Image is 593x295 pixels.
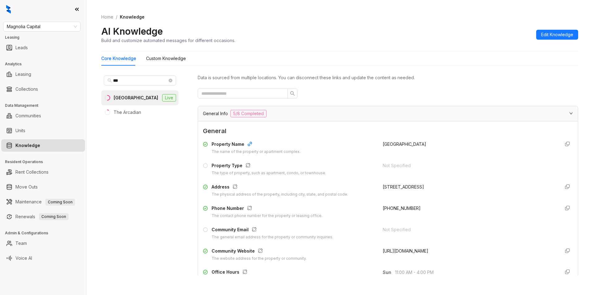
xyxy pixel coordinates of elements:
li: Leads [1,41,85,54]
span: Coming Soon [39,213,69,220]
a: Knowledge [15,139,40,152]
div: [GEOGRAPHIC_DATA] [114,94,158,101]
span: General Info [203,110,228,117]
h3: Analytics [5,61,86,67]
span: Edit Knowledge [541,31,573,38]
span: 11:00 AM - 4:00 PM [395,269,555,276]
div: Not Specified [383,226,555,233]
span: close-circle [169,79,172,82]
div: Office Hours [212,269,337,277]
li: Voice AI [1,252,85,264]
a: Team [15,237,27,249]
span: Sun [383,269,395,276]
span: [PHONE_NUMBER] [383,206,421,211]
span: Coming Soon [45,199,75,206]
div: Property Type [212,162,326,170]
span: [URL][DOMAIN_NAME] [383,248,428,254]
a: Rent Collections [15,166,48,178]
span: 5/8 Completed [230,110,267,117]
li: Move Outs [1,181,85,193]
div: Custom Knowledge [146,55,186,62]
div: The physical address of the property, including city, state, and postal code. [212,192,348,197]
div: General Info5/8 Completed [198,106,578,121]
li: Maintenance [1,196,85,208]
li: Team [1,237,85,249]
li: Knowledge [1,139,85,152]
button: Edit Knowledge [536,30,578,40]
h3: Leasing [5,35,86,40]
div: Community Website [212,248,307,256]
h3: Data Management [5,103,86,108]
div: The general email address for the property or community inquiries. [212,234,333,240]
a: RenewalsComing Soon [15,210,69,223]
li: Units [1,124,85,137]
img: logo [6,5,11,14]
li: Rent Collections [1,166,85,178]
li: Collections [1,83,85,95]
span: [GEOGRAPHIC_DATA] [383,141,426,147]
a: Communities [15,110,41,122]
div: Core Knowledge [101,55,136,62]
span: search [107,78,112,83]
a: Voice AI [15,252,32,264]
span: Live [162,94,176,102]
div: The contact phone number for the property or leasing office. [212,213,322,219]
a: Collections [15,83,38,95]
div: The website address for the property or community. [212,256,307,262]
a: Leads [15,41,28,54]
h3: Admin & Configurations [5,230,86,236]
span: Knowledge [120,14,145,20]
li: / [116,14,117,20]
div: Data is sourced from multiple locations. You can disconnect these links and update the content as... [198,74,578,81]
div: Address [212,184,348,192]
span: Magnolia Capital [7,22,77,31]
span: expanded [569,111,573,115]
li: Renewals [1,210,85,223]
div: The name of the property or apartment complex. [212,149,301,155]
div: Community Email [212,226,333,234]
h3: Resident Operations [5,159,86,165]
h2: AI Knowledge [101,25,163,37]
div: Not Specified [383,162,555,169]
div: Phone Number [212,205,322,213]
a: Units [15,124,25,137]
div: The Arcadian [114,109,141,116]
li: Leasing [1,68,85,80]
a: Move Outs [15,181,38,193]
div: Property Name [212,141,301,149]
a: Home [100,14,115,20]
div: Build and customize automated messages for different occasions. [101,37,235,44]
div: [STREET_ADDRESS] [383,184,555,190]
li: Communities [1,110,85,122]
div: The type of property, such as apartment, condo, or townhouse. [212,170,326,176]
span: General [203,126,573,136]
span: search [290,91,295,96]
a: Leasing [15,68,31,80]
